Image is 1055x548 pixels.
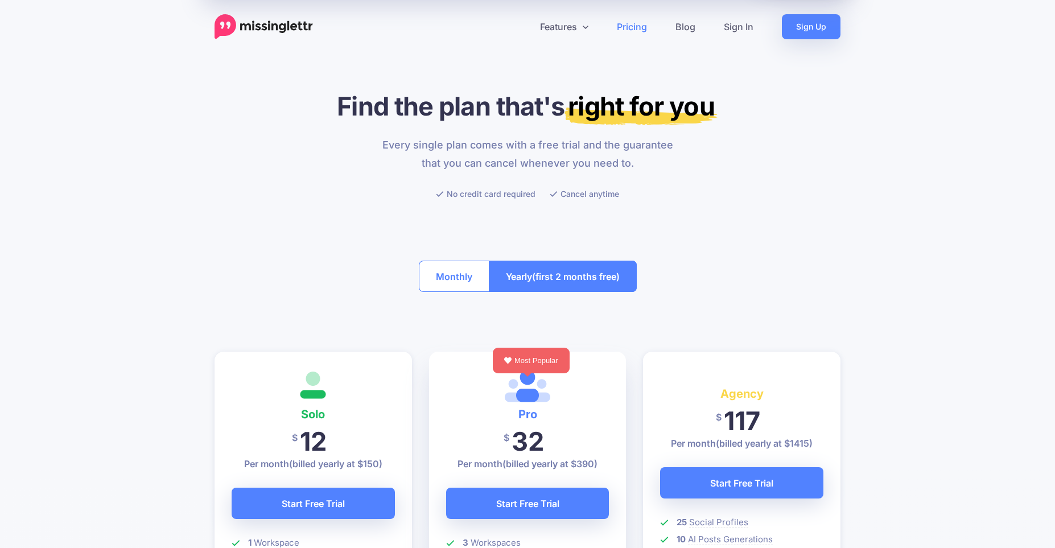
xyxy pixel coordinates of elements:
[248,537,252,548] b: 1
[215,90,840,122] h1: Find the plan that's
[550,187,619,201] li: Cancel anytime
[446,457,609,471] p: Per month
[716,438,813,449] span: (billed yearly at $1415)
[232,405,395,423] h4: Solo
[688,534,773,545] span: AI Posts Generations
[502,458,597,469] span: (billed yearly at $390)
[376,136,680,172] p: Every single plan comes with a free trial and the guarantee that you can cancel whenever you need...
[532,267,620,286] span: (first 2 months free)
[564,90,718,125] mark: right for you
[446,488,609,519] a: Start Free Trial
[446,405,609,423] h4: Pro
[677,517,687,528] b: 25
[689,517,748,528] span: Social Profiles
[419,261,489,292] button: Monthly
[215,14,313,39] a: Home
[436,187,535,201] li: No credit card required
[512,426,544,457] span: 32
[660,467,823,498] a: Start Free Trial
[493,348,570,373] div: Most Popular
[289,458,382,469] span: (billed yearly at $150)
[710,14,768,39] a: Sign In
[526,14,603,39] a: Features
[463,537,468,548] b: 3
[660,436,823,450] p: Per month
[232,488,395,519] a: Start Free Trial
[300,426,327,457] span: 12
[292,425,298,451] span: $
[661,14,710,39] a: Blog
[660,385,823,403] h4: Agency
[489,261,637,292] button: Yearly(first 2 months free)
[504,425,509,451] span: $
[716,405,722,430] span: $
[724,405,760,436] span: 117
[782,14,840,39] a: Sign Up
[603,14,661,39] a: Pricing
[677,534,686,545] b: 10
[232,457,395,471] p: Per month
